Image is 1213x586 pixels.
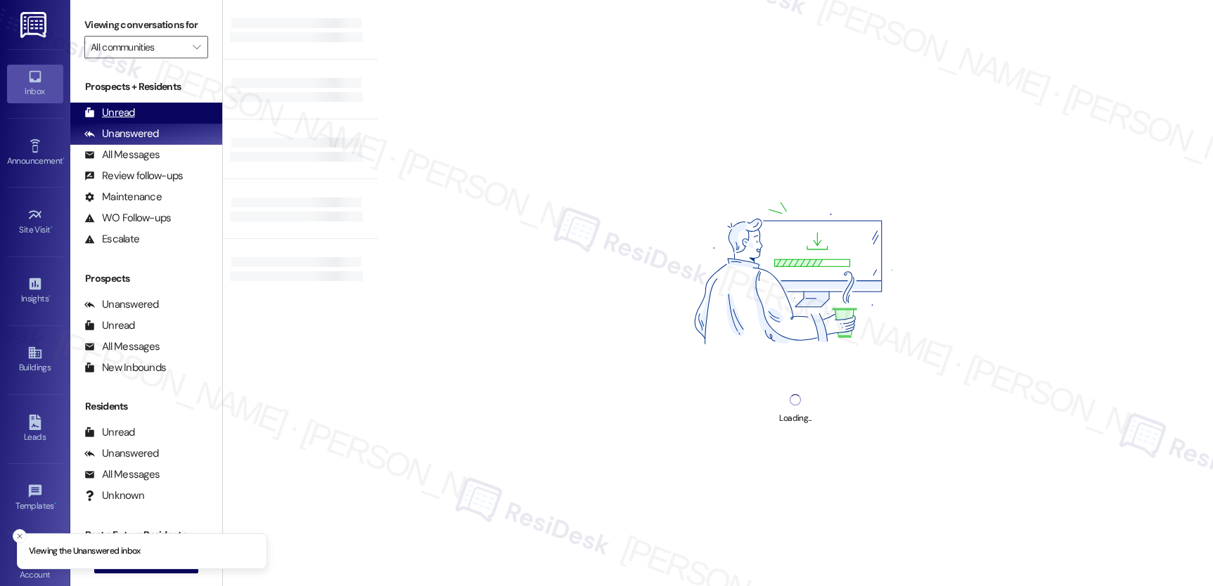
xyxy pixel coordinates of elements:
a: Insights • [7,272,63,310]
span: • [49,292,51,301]
div: New Inbounds [84,360,166,375]
a: Leads [7,410,63,448]
a: Site Visit • [7,203,63,241]
div: Review follow-ups [84,169,183,183]
div: Unread [84,318,135,333]
div: All Messages [84,339,160,354]
div: Unread [84,425,135,440]
div: Residents [70,399,222,414]
img: ResiDesk Logo [20,12,49,38]
input: All communities [91,36,186,58]
a: Templates • [7,479,63,517]
button: Close toast [13,529,27,543]
label: Viewing conversations for [84,14,208,36]
div: All Messages [84,467,160,482]
a: Buildings [7,341,63,379]
div: Prospects [70,271,222,286]
div: Prospects + Residents [70,79,222,94]
div: Unanswered [84,297,159,312]
div: Unknown [84,488,144,503]
p: Viewing the Unanswered inbox [29,545,141,558]
a: Account [7,548,63,586]
span: • [51,223,53,233]
div: WO Follow-ups [84,211,171,226]
div: Maintenance [84,190,162,204]
div: Escalate [84,232,139,247]
span: • [63,154,65,164]
div: All Messages [84,148,160,162]
i:  [193,41,200,53]
span: • [54,499,56,509]
div: Unread [84,105,135,120]
div: Loading... [779,411,811,426]
div: Unanswered [84,126,159,141]
div: Unanswered [84,446,159,461]
a: Inbox [7,65,63,103]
